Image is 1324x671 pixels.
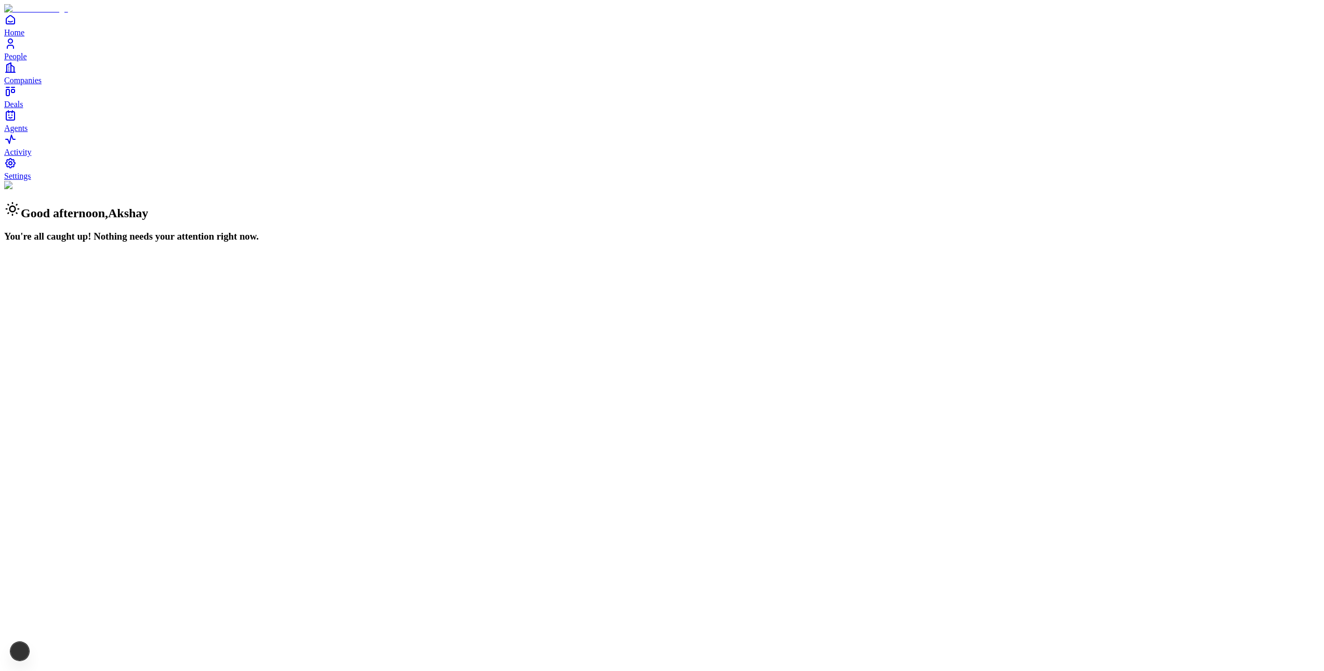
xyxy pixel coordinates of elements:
a: Companies [4,61,1320,85]
a: Deals [4,85,1320,109]
a: People [4,37,1320,61]
span: Settings [4,172,31,180]
a: Home [4,14,1320,37]
span: Activity [4,148,31,156]
h2: Good afternoon , Akshay [4,201,1320,220]
a: Settings [4,157,1320,180]
img: Background [4,181,53,190]
h3: You're all caught up! Nothing needs your attention right now. [4,231,1320,242]
a: Agents [4,109,1320,133]
span: Home [4,28,24,37]
a: Activity [4,133,1320,156]
span: People [4,52,27,61]
img: Item Brain Logo [4,4,68,14]
span: Agents [4,124,28,133]
span: Companies [4,76,42,85]
span: Deals [4,100,23,109]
